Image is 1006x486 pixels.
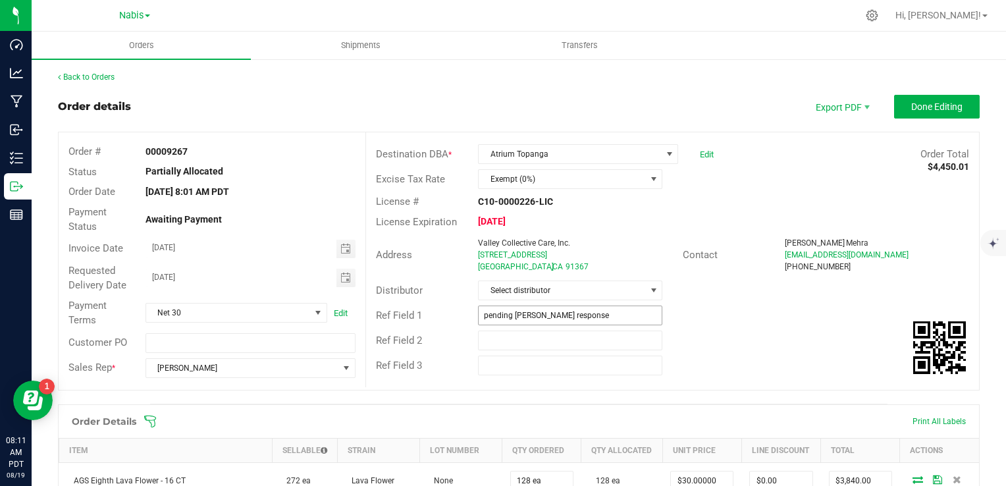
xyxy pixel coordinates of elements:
th: Lot Number [419,438,502,462]
span: Requested Delivery Date [68,265,126,292]
strong: Awaiting Payment [146,214,222,225]
span: Mehra [846,238,868,248]
span: Delete Order Detail [947,475,967,483]
span: Order # [68,146,101,157]
span: [PERSON_NAME] [146,359,339,377]
th: Sellable [272,438,337,462]
inline-svg: Outbound [10,180,23,193]
span: None [427,476,453,485]
span: Nabis [119,10,144,21]
span: 272 ea [280,476,311,485]
p: 08:11 AM PDT [6,435,26,470]
span: Ref Field 1 [376,310,422,321]
strong: [DATE] [478,216,506,227]
th: Strain [337,438,419,462]
span: Customer PO [68,337,127,348]
th: Total [821,438,900,462]
a: Shipments [251,32,470,59]
span: Done Editing [911,101,963,112]
li: Export PDF [802,95,881,119]
span: CA [552,262,563,271]
span: Orders [111,40,172,51]
a: Transfers [470,32,689,59]
span: [EMAIL_ADDRESS][DOMAIN_NAME] [785,250,909,259]
span: Address [376,249,412,261]
strong: $4,450.01 [928,161,969,172]
p: 08/19 [6,470,26,480]
span: Status [68,166,97,178]
span: Net 30 [146,304,310,322]
span: AGS Eighth Lava Flower - 16 CT [67,476,186,485]
img: Scan me! [913,321,966,374]
span: Distributor [376,284,423,296]
span: , [551,262,552,271]
span: Excise Tax Rate [376,173,445,185]
span: Toggle calendar [336,240,356,258]
span: Atrium Topanga [479,145,661,163]
span: [PERSON_NAME] [785,238,845,248]
span: 128 ea [589,476,620,485]
span: Destination DBA [376,148,448,160]
span: [STREET_ADDRESS] [478,250,547,259]
th: Unit Price [662,438,741,462]
inline-svg: Dashboard [10,38,23,51]
th: Actions [900,438,979,462]
span: Order Date [68,186,115,198]
span: Payment Status [68,206,107,233]
a: Orders [32,32,251,59]
span: Shipments [323,40,398,51]
div: Manage settings [864,9,880,22]
span: Payment Terms [68,300,107,327]
div: Order details [58,99,131,115]
a: Back to Orders [58,72,115,82]
span: Exempt (0%) [479,170,645,188]
iframe: Resource center [13,381,53,420]
span: Hi, [PERSON_NAME]! [895,10,981,20]
span: [PHONE_NUMBER] [785,262,851,271]
span: 91367 [566,262,589,271]
th: Line Discount [741,438,820,462]
strong: Partially Allocated [146,166,223,176]
span: Save Order Detail [928,475,947,483]
inline-svg: Manufacturing [10,95,23,108]
strong: 00009267 [146,146,188,157]
span: Transfers [544,40,616,51]
span: Valley Collective Care, Inc. [478,238,570,248]
th: Qty Ordered [502,438,581,462]
span: License # [376,196,419,207]
button: Done Editing [894,95,980,119]
iframe: Resource center unread badge [39,379,55,394]
th: Qty Allocated [581,438,662,462]
qrcode: 00009267 [913,321,966,374]
a: Edit [334,308,348,318]
inline-svg: Analytics [10,67,23,80]
span: Ref Field 2 [376,335,422,346]
inline-svg: Inbound [10,123,23,136]
span: Toggle calendar [336,269,356,287]
h1: Order Details [72,416,136,427]
strong: C10-0000226-LIC [478,196,553,207]
inline-svg: Inventory [10,151,23,165]
span: [GEOGRAPHIC_DATA] [478,262,554,271]
span: Invoice Date [68,242,123,254]
th: Item [59,438,273,462]
strong: [DATE] 8:01 AM PDT [146,186,229,197]
span: Contact [683,249,718,261]
span: Sales Rep [68,362,112,373]
span: Order Total [920,148,969,160]
span: Lava Flower [345,476,394,485]
inline-svg: Reports [10,208,23,221]
span: Ref Field 3 [376,360,422,371]
span: Select distributor [479,281,645,300]
a: Edit [700,149,714,159]
span: License Expiration [376,216,457,228]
